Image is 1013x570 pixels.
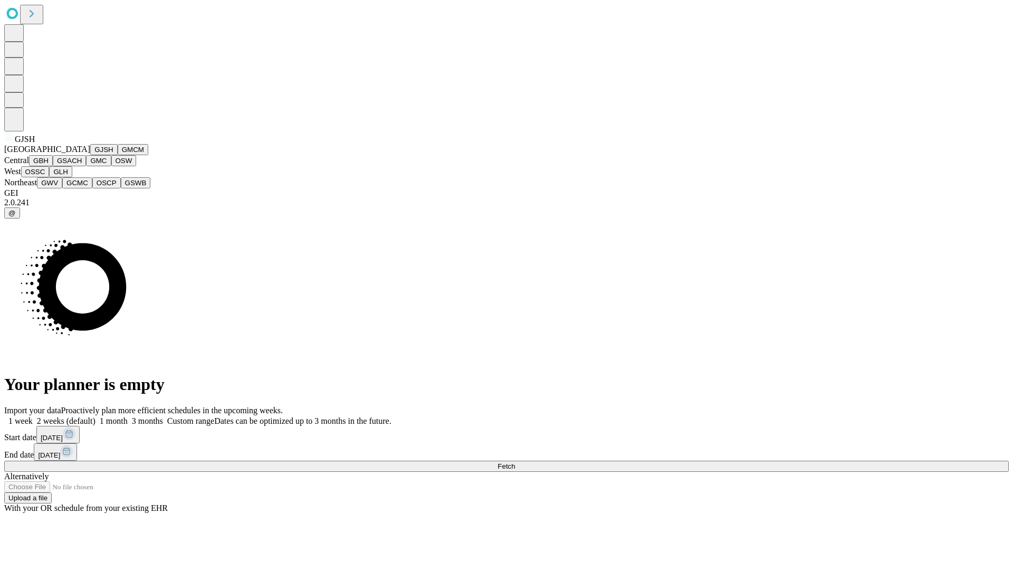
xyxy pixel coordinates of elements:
[121,177,151,188] button: GSWB
[29,155,53,166] button: GBH
[62,177,92,188] button: GCMC
[498,462,515,470] span: Fetch
[37,416,95,425] span: 2 weeks (default)
[34,443,77,461] button: [DATE]
[4,178,37,187] span: Northeast
[4,207,20,218] button: @
[92,177,121,188] button: OSCP
[37,177,62,188] button: GWV
[4,145,90,154] span: [GEOGRAPHIC_DATA]
[132,416,163,425] span: 3 months
[4,443,1009,461] div: End date
[86,155,111,166] button: GMC
[61,406,283,415] span: Proactively plan more efficient schedules in the upcoming weeks.
[4,188,1009,198] div: GEI
[100,416,128,425] span: 1 month
[4,167,21,176] span: West
[4,406,61,415] span: Import your data
[4,472,49,481] span: Alternatively
[90,144,118,155] button: GJSH
[4,198,1009,207] div: 2.0.241
[8,416,33,425] span: 1 week
[38,451,60,459] span: [DATE]
[4,426,1009,443] div: Start date
[167,416,214,425] span: Custom range
[111,155,137,166] button: OSW
[4,503,168,512] span: With your OR schedule from your existing EHR
[36,426,80,443] button: [DATE]
[4,492,52,503] button: Upload a file
[53,155,86,166] button: GSACH
[21,166,50,177] button: OSSC
[214,416,391,425] span: Dates can be optimized up to 3 months in the future.
[4,375,1009,394] h1: Your planner is empty
[8,209,16,217] span: @
[118,144,148,155] button: GMCM
[41,434,63,442] span: [DATE]
[15,135,35,144] span: GJSH
[4,156,29,165] span: Central
[4,461,1009,472] button: Fetch
[49,166,72,177] button: GLH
